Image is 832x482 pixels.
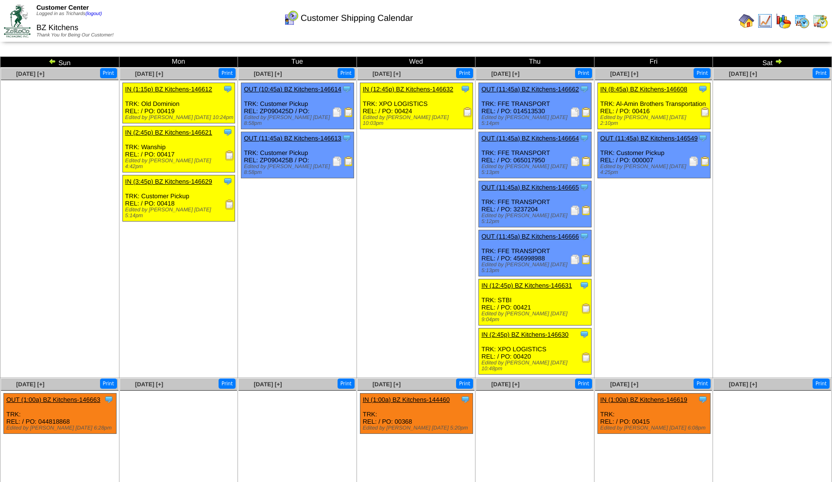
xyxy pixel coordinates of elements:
img: Bill of Lading [581,206,591,215]
div: TRK: REL: / PO: 044818868 [4,394,117,434]
div: Edited by [PERSON_NAME] [DATE] 5:20pm [363,425,473,431]
img: Bill of Lading [700,156,710,166]
td: Sat [713,57,832,68]
a: [DATE] [+] [373,381,401,388]
div: Edited by [PERSON_NAME] [DATE] 5:14pm [125,207,235,219]
img: Tooltip [460,395,470,404]
div: TRK: Customer Pickup REL: ZP090425D / PO: [241,83,354,129]
a: OUT (11:45a) BZ Kitchens-146549 [600,135,698,142]
span: Logged in as Trichards [36,11,102,17]
img: Tooltip [579,231,589,241]
a: [DATE] [+] [254,381,282,388]
a: OUT (11:45a) BZ Kitchens-146613 [244,135,341,142]
img: Tooltip [698,395,708,404]
div: TRK: Al-Amin Brothers Transportation REL: / PO: 00416 [597,83,710,129]
div: Edited by [PERSON_NAME] [DATE] 6:28pm [6,425,116,431]
a: IN (12:45p) BZ Kitchens-146632 [363,86,453,93]
button: Print [813,379,830,389]
img: Packing Slip [689,156,698,166]
button: Print [575,68,592,78]
button: Print [813,68,830,78]
div: TRK: Customer Pickup REL: ZP090425B / PO: [241,132,354,178]
div: TRK: STBI REL: / PO: 00421 [479,279,592,326]
a: [DATE] [+] [135,381,163,388]
a: IN (12:45p) BZ Kitchens-146631 [481,282,572,289]
a: [DATE] [+] [135,70,163,77]
a: IN (1:00a) BZ Kitchens-144460 [363,396,450,403]
div: Edited by [PERSON_NAME] [DATE] 6:08pm [600,425,710,431]
img: graph.gif [776,13,791,29]
img: Packing Slip [332,156,342,166]
img: calendarcustomer.gif [283,10,299,26]
a: [DATE] [+] [729,381,757,388]
span: [DATE] [+] [16,70,44,77]
div: TRK: XPO LOGISTICS REL: / PO: 00420 [479,328,592,375]
a: [DATE] [+] [16,381,44,388]
a: (logout) [85,11,102,17]
img: ZoRoCo_Logo(Green%26Foil)%20jpg.webp [4,4,31,37]
img: arrowright.gif [775,57,782,65]
a: IN (1:15p) BZ Kitchens-146612 [125,86,212,93]
a: OUT (10:45a) BZ Kitchens-146614 [244,86,341,93]
div: Edited by [PERSON_NAME] [DATE] 4:25pm [600,164,710,175]
a: IN (2:45p) BZ Kitchens-146621 [125,129,212,136]
td: Tue [238,57,357,68]
img: Packing Slip [570,107,580,117]
img: Tooltip [698,84,708,94]
div: Edited by [PERSON_NAME] [DATE] 2:10pm [600,115,710,126]
a: OUT (11:45a) BZ Kitchens-146666 [481,233,579,240]
button: Print [456,68,473,78]
button: Print [575,379,592,389]
img: Bill of Lading [344,107,354,117]
img: Packing Slip [570,206,580,215]
div: Edited by [PERSON_NAME] [DATE] 5:13pm [481,164,591,175]
img: Tooltip [579,280,589,290]
span: [DATE] [+] [610,70,638,77]
a: [DATE] [+] [492,70,520,77]
img: Packing Slip [332,107,342,117]
div: Edited by [PERSON_NAME] [DATE] 10:24pm [125,115,235,120]
a: OUT (11:45a) BZ Kitchens-146664 [481,135,579,142]
img: Receiving Document [581,353,591,362]
button: Print [338,68,355,78]
div: TRK: Wanship REL: / PO: 00417 [122,126,235,172]
div: TRK: Customer Pickup REL: / PO: 000007 [597,132,710,178]
span: [DATE] [+] [610,381,638,388]
div: Edited by [PERSON_NAME] [DATE] 8:58pm [244,164,354,175]
a: OUT (1:00a) BZ Kitchens-146663 [6,396,100,403]
button: Print [219,68,236,78]
div: TRK: FFE TRANSPORT REL: / PO: 014513530 [479,83,592,129]
img: Tooltip [223,127,233,137]
img: home.gif [739,13,754,29]
img: Tooltip [698,133,708,143]
div: TRK: FFE TRANSPORT REL: / PO: 065017950 [479,132,592,178]
div: TRK: FFE TRANSPORT REL: / PO: 456998988 [479,230,592,276]
button: Print [456,379,473,389]
img: Tooltip [579,182,589,192]
td: Wed [357,57,475,68]
div: Edited by [PERSON_NAME] [DATE] 5:14pm [481,115,591,126]
a: [DATE] [+] [254,70,282,77]
img: Tooltip [460,84,470,94]
a: [DATE] [+] [729,70,757,77]
img: arrowleft.gif [49,57,56,65]
td: Fri [594,57,713,68]
a: [DATE] [+] [492,381,520,388]
img: Tooltip [342,84,352,94]
span: Thank You for Being Our Customer! [36,33,114,38]
img: Receiving Document [700,107,710,117]
img: Tooltip [342,133,352,143]
div: TRK: Old Dominion REL: / PO: 00419 [122,83,235,123]
a: IN (3:45p) BZ Kitchens-146629 [125,178,212,185]
a: IN (8:45a) BZ Kitchens-146608 [600,86,687,93]
div: Edited by [PERSON_NAME] [DATE] 8:58pm [244,115,354,126]
div: TRK: REL: / PO: 00415 [597,394,710,434]
div: TRK: XPO LOGISTICS REL: / PO: 00424 [360,83,473,129]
